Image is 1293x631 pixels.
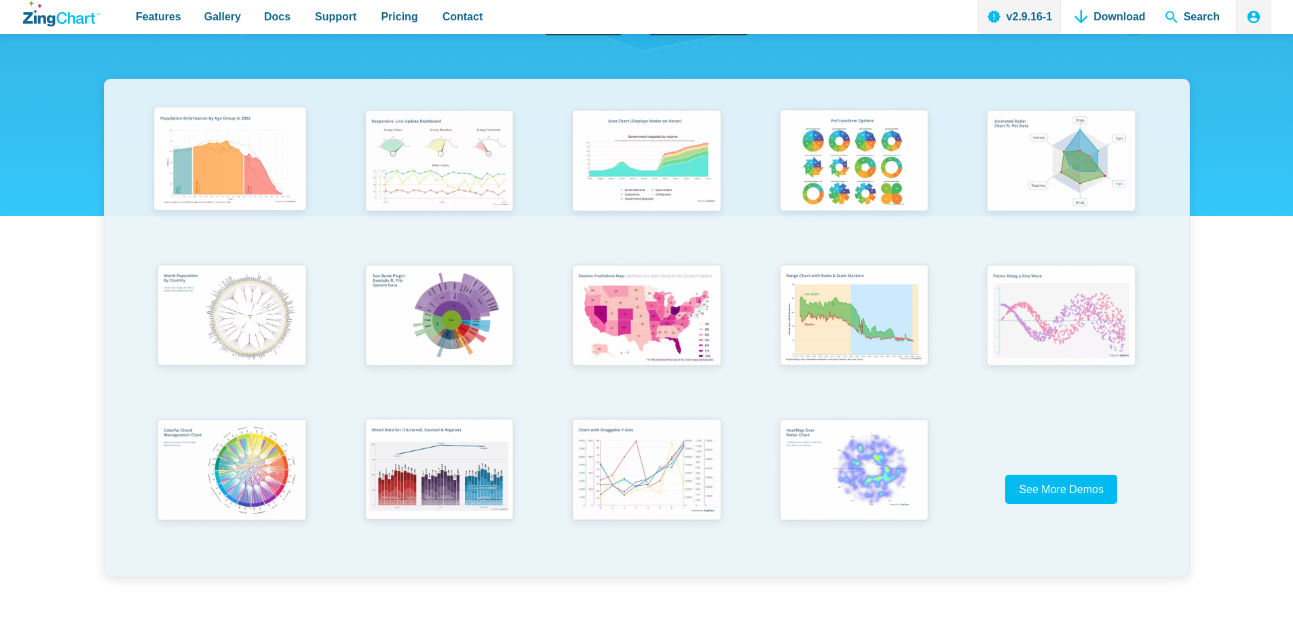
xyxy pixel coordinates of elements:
span: Gallery [204,7,241,26]
span: Pricing [381,7,417,26]
a: World Population by Country [128,258,336,412]
img: Points Along a Sine Wave [978,258,1144,376]
a: Pie Transform Options [750,103,958,257]
a: Range Chart with Rultes & Scale Markers [750,258,958,412]
a: Responsive Live Update Dashboard [335,103,543,257]
a: Election Predictions Map [543,258,751,412]
img: Pie Transform Options [771,103,937,221]
img: Animated Radar Chart ft. Pet Data [978,103,1144,221]
img: Mixed Data Set (Clustered, Stacked, and Regular) [356,412,522,530]
a: Chart with Draggable Y-Axis [543,412,751,566]
a: Sun Burst Plugin Example ft. File System Data [335,258,543,412]
img: Area Chart (Displays Nodes on Hover) [563,103,729,221]
img: Election Predictions Map [563,258,729,376]
img: Sun Burst Plugin Example ft. File System Data [356,258,522,376]
a: Area Chart (Displays Nodes on Hover) [543,103,751,257]
span: Contact [443,7,483,26]
a: ZingChart Logo. Click to return to the homepage [23,1,100,26]
img: Population Distribution by Age Group in 2052 [145,101,316,223]
img: Colorful Chord Management Chart [149,412,314,531]
img: Range Chart with Rultes & Scale Markers [771,258,937,377]
a: See More Demos [1005,475,1117,504]
a: Population Distribution by Age Group in 2052 [128,103,336,257]
span: Features [136,7,181,26]
span: Docs [264,7,291,26]
img: Responsive Live Update Dashboard [356,103,522,221]
a: Heatmap Over Radar Chart [750,412,958,566]
img: Heatmap Over Radar Chart [771,412,937,531]
span: Support [315,7,356,26]
img: World Population by Country [149,258,314,377]
a: Colorful Chord Management Chart [128,412,336,566]
a: Points Along a Sine Wave [958,258,1165,412]
img: Chart with Draggable Y-Axis [563,412,729,531]
span: See More Demos [1019,484,1104,495]
a: Mixed Data Set (Clustered, Stacked, and Regular) [335,412,543,566]
a: Animated Radar Chart ft. Pet Data [958,103,1165,257]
